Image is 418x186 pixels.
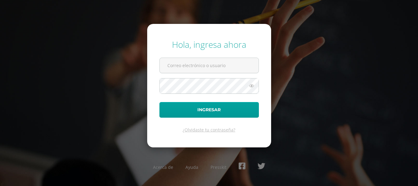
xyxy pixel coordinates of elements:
[153,164,173,170] a: Acerca de
[160,58,259,73] input: Correo electrónico o usuario
[159,39,259,50] div: Hola, ingresa ahora
[159,102,259,118] button: Ingresar
[183,127,235,133] a: ¿Olvidaste tu contraseña?
[211,164,226,170] a: Presskit
[185,164,198,170] a: Ayuda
